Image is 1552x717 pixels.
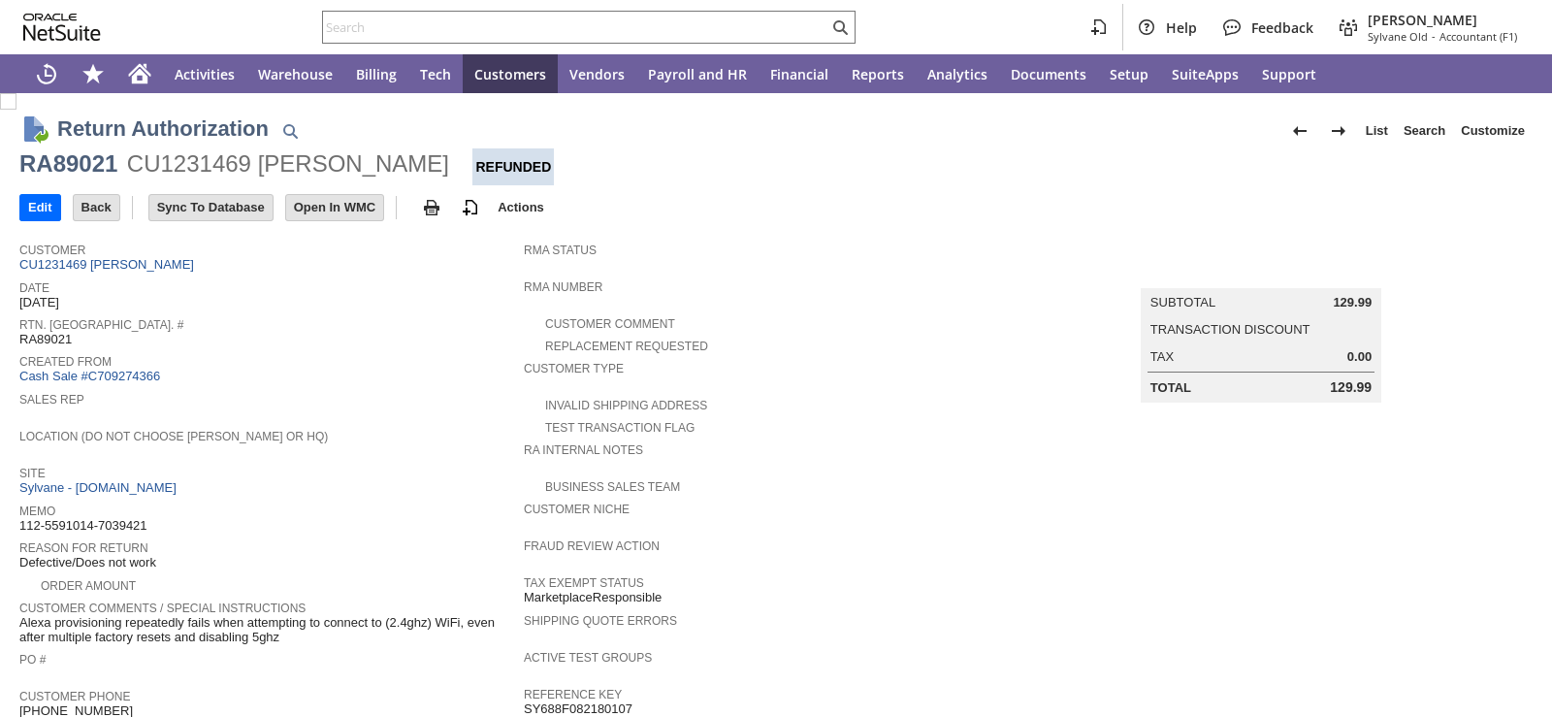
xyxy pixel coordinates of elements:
[1330,379,1372,396] span: 129.99
[20,195,60,220] input: Edit
[1160,54,1250,93] a: SuiteApps
[19,480,181,495] a: Sylvane - [DOMAIN_NAME]
[35,62,58,85] svg: Recent Records
[128,62,151,85] svg: Home
[524,280,602,294] a: RMA Number
[852,65,904,83] span: Reports
[463,54,558,93] a: Customers
[116,54,163,93] a: Home
[420,65,451,83] span: Tech
[344,54,408,93] a: Billing
[1288,119,1311,143] img: Previous
[1150,295,1215,310] a: Subtotal
[524,688,622,701] a: Reference Key
[828,16,852,39] svg: Search
[459,196,482,219] img: add-record.svg
[472,148,554,185] div: Refunded
[545,340,708,353] a: Replacement Requested
[70,54,116,93] div: Shortcuts
[524,590,662,605] span: MarketplaceResponsible
[19,518,147,534] span: 112-5591014-7039421
[19,541,148,555] a: Reason For Return
[1333,295,1372,310] span: 129.99
[19,467,46,480] a: Site
[1098,54,1160,93] a: Setup
[1011,65,1086,83] span: Documents
[545,399,707,412] a: Invalid Shipping Address
[759,54,840,93] a: Financial
[19,355,112,369] a: Created From
[19,653,46,667] a: PO #
[41,579,136,593] a: Order Amount
[1110,65,1148,83] span: Setup
[246,54,344,93] a: Warehouse
[19,148,117,179] div: RA89021
[19,615,514,645] span: Alexa provisioning repeatedly fails when attempting to connect to (2.4ghz) WiFi, even after multi...
[474,65,546,83] span: Customers
[569,65,625,83] span: Vendors
[524,362,624,375] a: Customer Type
[1453,115,1533,147] a: Customize
[19,295,59,310] span: [DATE]
[524,503,630,516] a: Customer Niche
[1262,65,1316,83] span: Support
[19,602,306,615] a: Customer Comments / Special Instructions
[278,119,302,143] img: Quick Find
[127,148,449,179] div: CU1231469 [PERSON_NAME]
[770,65,828,83] span: Financial
[927,65,987,83] span: Analytics
[1439,29,1517,44] span: Accountant (F1)
[23,14,101,41] svg: logo
[1432,29,1436,44] span: -
[1150,322,1310,337] a: Transaction Discount
[558,54,636,93] a: Vendors
[524,701,632,717] span: SY688F082180107
[175,65,235,83] span: Activities
[356,65,397,83] span: Billing
[1251,18,1313,37] span: Feedback
[408,54,463,93] a: Tech
[1250,54,1328,93] a: Support
[524,614,677,628] a: Shipping Quote Errors
[19,505,55,518] a: Memo
[23,54,70,93] a: Recent Records
[1166,18,1197,37] span: Help
[286,195,384,220] input: Open In WMC
[490,200,552,214] a: Actions
[19,690,130,703] a: Customer Phone
[636,54,759,93] a: Payroll and HR
[19,369,160,383] a: Cash Sale #C709274366
[19,281,49,295] a: Date
[81,62,105,85] svg: Shortcuts
[74,195,119,220] input: Back
[524,651,652,665] a: Active Test Groups
[19,332,72,347] span: RA89021
[1172,65,1239,83] span: SuiteApps
[524,443,643,457] a: RA Internal Notes
[19,318,183,332] a: Rtn. [GEOGRAPHIC_DATA]. #
[524,576,644,590] a: Tax Exempt Status
[524,244,597,257] a: RMA Status
[545,421,695,435] a: Test Transaction Flag
[545,480,680,494] a: Business Sales Team
[420,196,443,219] img: print.svg
[149,195,273,220] input: Sync To Database
[19,393,84,407] a: Sales Rep
[1150,349,1174,364] a: Tax
[1150,380,1191,395] a: Total
[19,257,199,272] a: CU1231469 [PERSON_NAME]
[19,555,156,570] span: Defective/Does not work
[1368,11,1517,29] span: [PERSON_NAME]
[1358,115,1396,147] a: List
[323,16,828,39] input: Search
[163,54,246,93] a: Activities
[19,244,85,257] a: Customer
[57,113,269,145] h1: Return Authorization
[258,65,333,83] span: Warehouse
[1396,115,1453,147] a: Search
[1347,349,1372,365] span: 0.00
[1368,29,1428,44] span: Sylvane Old
[648,65,747,83] span: Payroll and HR
[19,430,328,443] a: Location (Do Not Choose [PERSON_NAME] or HQ)
[999,54,1098,93] a: Documents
